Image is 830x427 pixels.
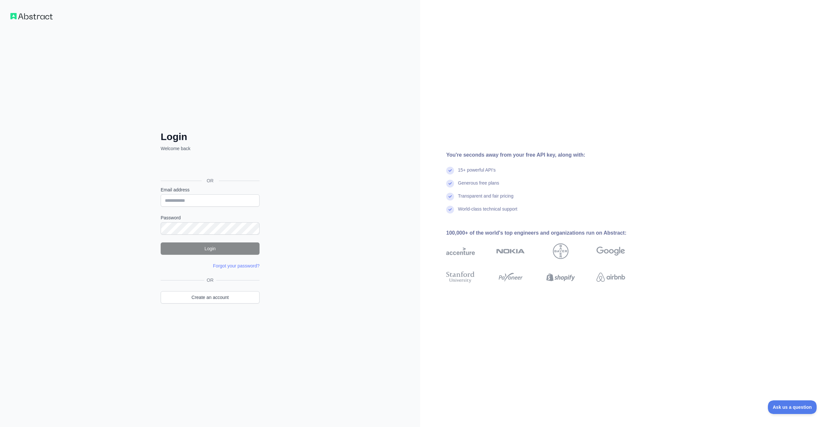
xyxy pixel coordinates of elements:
label: Email address [161,187,260,193]
iframe: Sign in with Google Button [157,159,261,173]
div: You're seconds away from your free API key, along with: [446,151,646,159]
h2: Login [161,131,260,143]
div: Generous free plans [458,180,499,193]
img: check mark [446,167,454,175]
div: 100,000+ of the world's top engineers and organizations run on Abstract: [446,229,646,237]
img: nokia [496,243,525,259]
img: check mark [446,206,454,213]
span: OR [202,177,219,184]
div: 15+ powerful API's [458,167,496,180]
button: Login [161,242,260,255]
span: OR [204,277,216,283]
a: Forgot your password? [213,263,260,268]
img: shopify [546,270,575,284]
img: google [596,243,625,259]
img: Workflow [10,13,53,19]
img: airbnb [596,270,625,284]
div: World-class technical support [458,206,517,219]
label: Password [161,214,260,221]
div: Transparent and fair pricing [458,193,514,206]
img: check mark [446,180,454,188]
img: bayer [553,243,569,259]
img: check mark [446,193,454,201]
img: payoneer [496,270,525,284]
p: Welcome back [161,145,260,152]
img: stanford university [446,270,475,284]
img: accenture [446,243,475,259]
iframe: Toggle Customer Support [768,400,817,414]
a: Create an account [161,291,260,304]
